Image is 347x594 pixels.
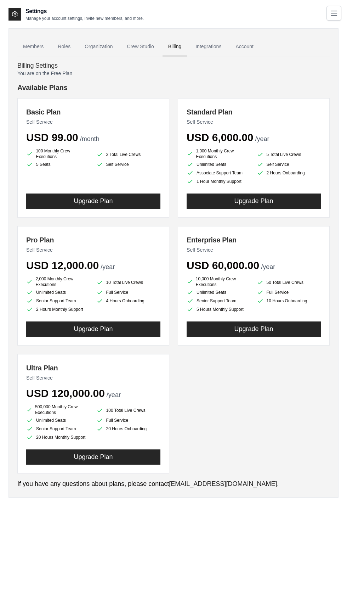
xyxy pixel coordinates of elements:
h3: Enterprise Plan [187,235,321,245]
li: 100 Total Live Crews [96,405,161,415]
a: Integrations [190,37,227,56]
li: 20 Hours Onboarding [96,425,161,432]
li: Unlimited Seats [26,417,91,424]
li: 5 Seats [26,161,91,168]
li: Full Service [96,289,161,296]
li: Self Service [96,161,161,168]
p: Manage your account settings, invite new members, and more. [25,16,144,21]
span: USD 6,000.00 [187,131,253,143]
li: 1 Hour Monthly Support [187,178,251,185]
li: 50 Total Live Crews [257,278,321,287]
a: Organization [79,37,118,56]
li: Senior Support Team [26,425,91,432]
button: Toggle navigation [326,6,341,21]
span: USD 120,000.00 [26,387,105,399]
li: 10,000 Monthly Crew Executions [187,276,251,287]
h3: Standard Plan [187,107,321,117]
p: Self Service [26,374,160,381]
li: Full Service [257,289,321,296]
li: 5 Hours Monthly Support [187,306,251,313]
a: Account [230,37,259,56]
button: Upgrade Plan [26,449,160,465]
li: Associate Support Team [187,169,251,176]
button: Upgrade Plan [26,321,160,337]
span: /year [255,135,269,142]
span: /year [101,263,115,270]
h4: Billing Settings [17,62,330,70]
span: USD 60,000.00 [187,259,259,271]
li: 2 Total Live Crews [96,150,161,159]
h3: Ultra Plan [26,363,160,373]
span: /month [80,135,99,142]
span: USD 99.00 [26,131,78,143]
li: 2 Hours Onboarding [257,169,321,176]
li: 100 Monthly Crew Executions [26,148,91,159]
li: 2 Hours Monthly Support [26,306,91,313]
p: Self Service [26,246,160,253]
h3: Basic Plan [26,107,160,117]
button: Upgrade Plan [187,321,321,337]
p: Self Service [187,246,321,253]
h4: Available Plans [17,83,330,93]
a: [EMAIL_ADDRESS][DOMAIN_NAME] [169,480,277,487]
li: Self Service [257,161,321,168]
a: Members [17,37,49,56]
li: Senior Support Team [26,297,91,304]
li: 4 Hours Onboarding [96,297,161,304]
li: Senior Support Team [187,297,251,304]
a: Billing [163,37,187,56]
li: Unlimited Seats [187,289,251,296]
li: Unlimited Seats [26,289,91,296]
a: Crew Studio [121,37,160,56]
li: 10 Hours Onboarding [257,297,321,304]
button: Upgrade Plan [26,194,160,209]
h3: Pro Plan [26,235,160,245]
li: 5 Total Live Crews [257,150,321,159]
button: Upgrade Plan [187,194,321,209]
li: 1,000 Monthly Crew Executions [187,148,251,159]
p: You are on the Free Plan [17,70,330,77]
p: If you have any questions about plans, please contact . [17,479,330,489]
span: USD 12,000.00 [26,259,99,271]
span: /year [261,263,275,270]
a: Roles [52,37,76,56]
li: Unlimited Seats [187,161,251,168]
span: /year [107,391,121,398]
li: 20 Hours Monthly Support [26,434,91,441]
li: Full Service [96,417,161,424]
li: 10 Total Live Crews [96,278,161,287]
p: Self Service [26,118,160,125]
li: 2,000 Monthly Crew Executions [26,276,91,287]
p: Self Service [187,118,321,125]
h2: Settings [25,7,144,16]
li: 500,000 Monthly Crew Executions [26,404,91,415]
